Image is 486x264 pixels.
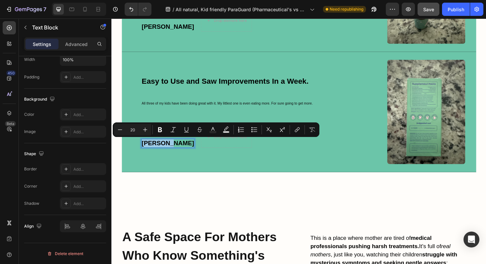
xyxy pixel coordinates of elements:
[211,238,359,253] i: real mothers
[32,62,291,71] p: Easy to Use and Saw Improvements In a Week.
[43,5,46,13] p: 7
[60,54,106,66] input: Auto
[73,129,104,135] div: Add...
[3,3,49,16] button: 7
[65,41,88,48] p: Advanced
[108,123,143,128] div: Drop element here
[464,232,479,247] div: Open Intercom Messenger
[418,3,439,16] button: Save
[33,41,51,48] p: Settings
[5,121,16,126] div: Beta
[32,5,88,13] p: [PERSON_NAME]
[31,4,88,14] div: Rich Text Editor. Editing area: main
[176,6,307,13] span: All natural, Kid friendly ParaGuard (Pharmaceutical's vs MOM)
[330,6,363,12] span: Need republishing
[73,201,104,207] div: Add...
[24,248,106,259] button: Delete element
[73,184,104,190] div: Add...
[448,6,464,13] div: Publish
[24,95,56,104] div: Background
[73,112,104,118] div: Add...
[73,166,104,172] div: Add...
[423,7,434,12] span: Save
[24,57,35,63] div: Width
[47,250,83,258] div: Delete element
[24,166,37,172] div: Border
[173,6,174,13] span: /
[125,3,151,16] div: Undo/Redo
[31,127,88,137] div: Rich Text Editor. Editing area: main
[442,3,470,16] button: Publish
[32,88,213,92] span: All three of my kids have been doing great with it. My littlest one is even eating more. For sure...
[24,129,36,135] div: Image
[6,70,16,76] div: 450
[24,111,34,117] div: Color
[32,128,88,136] p: [PERSON_NAME]
[24,150,45,158] div: Shape
[24,222,43,231] div: Align
[111,19,486,264] iframe: Design area
[24,200,39,206] div: Shadow
[211,228,374,264] p: This is a place where mother are tired of It's full of , just like you, watching their children :
[24,74,39,80] div: Padding
[24,183,37,189] div: Corner
[113,122,319,137] div: Editor contextual toolbar
[32,23,88,31] p: Text Block
[73,74,104,80] div: Add...
[292,44,375,154] img: gempages_577445842814764020-2467e20c-2ba8-46aa-8b10-00e08d4e04eb.png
